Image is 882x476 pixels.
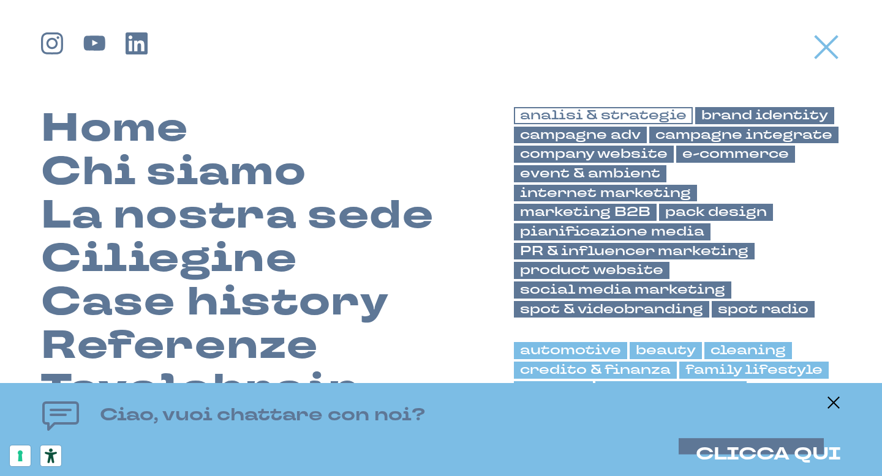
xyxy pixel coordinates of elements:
[514,223,710,240] a: pianificazione media
[695,107,834,124] a: brand identity
[514,185,697,202] a: internet marketing
[514,146,674,163] a: company website
[676,146,795,163] a: e-commerce
[41,281,389,324] a: Case history
[41,324,318,368] a: Referenze
[595,381,747,398] a: food & beverage
[40,445,61,466] button: Strumenti di accessibilità
[514,262,669,279] a: product website
[41,194,434,237] a: La nostra sede
[649,127,839,144] a: campagne integrate
[514,165,666,182] a: event & ambient
[514,243,755,260] a: PR & influencer marketing
[696,444,841,464] button: CLICCA QUI
[712,301,815,318] a: spot radio
[704,342,792,359] a: cleaning
[41,237,298,281] a: Ciliegine
[514,362,677,379] a: credito & finanza
[514,301,709,318] a: spot & videobranding
[679,362,829,379] a: family lifestyle
[514,381,593,398] a: fashion
[41,107,188,151] a: Home
[514,204,657,221] a: marketing B2B
[630,342,702,359] a: beauty
[41,151,307,194] a: Chi siamo
[100,403,425,428] h4: Ciao, vuoi chattare con noi?
[10,445,31,466] button: Le tue preferenze relative al consenso per le tecnologie di tracciamento
[659,204,773,221] a: pack design
[514,342,627,359] a: automotive
[514,127,647,144] a: campagne adv
[696,442,841,466] span: CLICCA QUI
[514,281,731,299] a: social media marketing
[41,368,361,411] a: Tavolobrain
[514,107,693,124] a: analisi & strategie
